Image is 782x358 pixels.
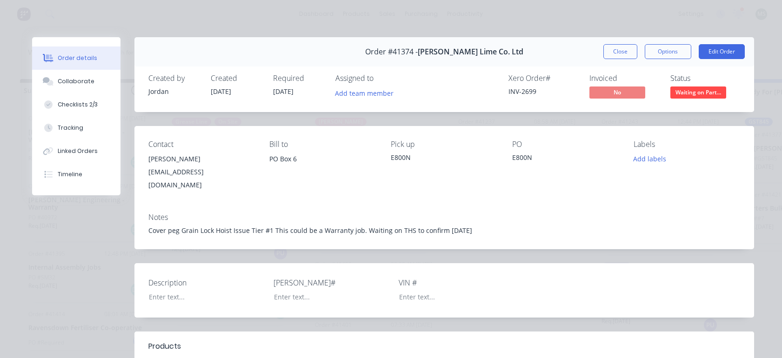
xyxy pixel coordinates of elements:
label: Description [148,277,265,288]
div: [PERSON_NAME] [148,152,255,166]
button: Tracking [32,116,120,139]
div: E800N [391,152,497,162]
div: Collaborate [58,77,94,86]
div: E800N [512,152,619,166]
button: Checklists 2/3 [32,93,120,116]
div: Invoiced [589,74,659,83]
div: PO Box 6 [269,152,376,166]
div: Contact [148,140,255,149]
div: Cover peg Grain Lock Hoist Issue Tier #1 This could be a Warranty job. Waiting on THS to confirm ... [148,225,740,235]
button: Add labels [628,152,671,165]
button: Edit Order [699,44,745,59]
div: Status [670,74,740,83]
div: Timeline [58,170,82,179]
div: [EMAIL_ADDRESS][DOMAIN_NAME] [148,166,255,192]
div: Notes [148,213,740,222]
div: Tracking [58,124,83,132]
span: [DATE] [211,87,231,96]
button: Linked Orders [32,139,120,163]
div: Required [273,74,324,83]
label: VIN # [399,277,515,288]
button: Add team member [330,86,398,99]
span: [PERSON_NAME] Lime Co. Ltd [418,47,523,56]
div: Products [148,341,181,352]
button: Options [645,44,691,59]
button: Waiting on Part... [670,86,726,100]
div: Checklists 2/3 [58,100,98,109]
div: [PERSON_NAME][EMAIL_ADDRESS][DOMAIN_NAME] [148,152,255,192]
button: Add team member [335,86,399,99]
div: Bill to [269,140,376,149]
div: Xero Order # [508,74,578,83]
div: Linked Orders [58,147,98,155]
div: Labels [634,140,740,149]
button: Close [603,44,637,59]
label: [PERSON_NAME]# [274,277,390,288]
div: Pick up [391,140,497,149]
span: Order #41374 - [365,47,418,56]
span: No [589,86,645,98]
span: [DATE] [273,87,294,96]
button: Timeline [32,163,120,186]
span: Waiting on Part... [670,86,726,98]
div: Created [211,74,262,83]
div: Assigned to [335,74,428,83]
div: Order details [58,54,97,62]
div: Created by [148,74,200,83]
div: Jordan [148,86,200,96]
div: PO [512,140,619,149]
button: Collaborate [32,70,120,93]
div: INV-2699 [508,86,578,96]
div: PO Box 6 [269,152,376,182]
button: Order details [32,46,120,70]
